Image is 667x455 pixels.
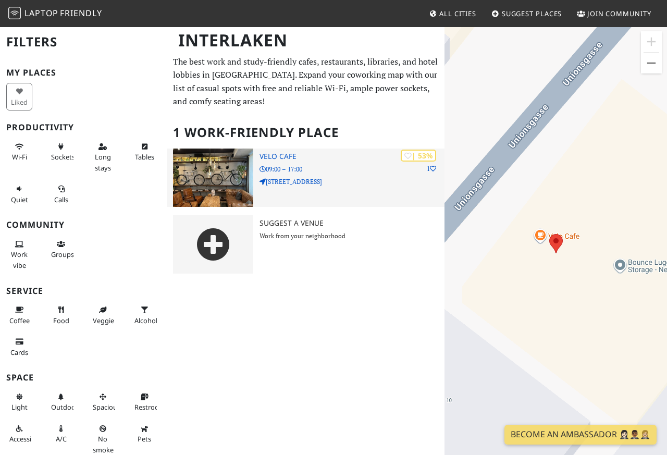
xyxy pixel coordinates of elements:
button: Light [6,388,32,416]
span: Spacious [93,402,120,412]
h3: Productivity [6,122,160,132]
span: Laptop [24,7,58,19]
span: People working [11,250,28,269]
span: Friendly [60,7,102,19]
p: Work from your neighborhood [260,231,445,241]
span: Outdoor area [51,402,78,412]
h3: Space [6,373,160,383]
button: Outdoor [48,388,74,416]
button: Work vibe [6,236,32,274]
h1: Interlaken [170,26,442,55]
button: Wi-Fi [6,138,32,166]
span: Accessible [9,434,41,444]
h2: 1 Work-Friendly Place [173,117,438,149]
button: Cards [6,333,32,361]
span: Food [53,316,69,325]
span: Long stays [95,152,111,172]
a: Join Community [573,4,656,23]
p: 1 [427,164,436,174]
button: Coffee [6,301,32,329]
a: LaptopFriendly LaptopFriendly [8,5,102,23]
span: Group tables [51,250,74,259]
span: Smoke free [93,434,114,454]
span: Suggest Places [502,9,562,18]
p: [STREET_ADDRESS] [260,177,445,187]
button: Tables [131,138,157,166]
button: Pets [131,420,157,448]
div: | 53% [401,150,436,162]
button: Restroom [131,388,157,416]
h3: My Places [6,68,160,78]
span: Alcohol [134,316,157,325]
h3: Suggest a Venue [260,219,445,228]
button: Long stays [90,138,116,176]
span: Power sockets [51,152,75,162]
a: Suggest a Venue Work from your neighborhood [167,215,444,274]
span: Stable Wi-Fi [12,152,27,162]
a: Suggest Places [487,4,566,23]
button: Zoom out [641,53,662,73]
h3: Velo Cafe [260,152,445,161]
span: Natural light [11,402,28,412]
button: Quiet [6,180,32,208]
h3: Community [6,220,160,230]
button: Food [48,301,74,329]
button: Alcohol [131,301,157,329]
a: All Cities [425,4,480,23]
button: Zoom in [641,31,662,52]
button: Spacious [90,388,116,416]
span: Video/audio calls [54,195,68,204]
img: gray-place-d2bdb4477600e061c01bd816cc0f2ef0cfcb1ca9e3ad78868dd16fb2af073a21.png [173,215,253,274]
h3: Service [6,286,160,296]
a: Become an Ambassador 🤵🏻‍♀️🤵🏾‍♂️🤵🏼‍♀️ [504,425,657,445]
span: Join Community [587,9,651,18]
span: Quiet [11,195,28,204]
span: All Cities [439,9,476,18]
span: Work-friendly tables [135,152,154,162]
span: Coffee [9,316,30,325]
button: Groups [48,236,74,263]
span: Veggie [93,316,114,325]
img: Velo Cafe [173,149,253,207]
img: LaptopFriendly [8,7,21,19]
button: Veggie [90,301,116,329]
button: Accessible [6,420,32,448]
button: Sockets [48,138,74,166]
span: Pet friendly [138,434,151,444]
button: A/C [48,420,74,448]
p: 09:00 – 17:00 [260,164,445,174]
span: Credit cards [10,348,28,357]
span: Air conditioned [56,434,67,444]
p: The best work and study-friendly cafes, restaurants, libraries, and hotel lobbies in [GEOGRAPHIC_... [173,55,438,108]
span: Restroom [134,402,165,412]
a: Velo Cafe | 53% 1 Velo Cafe 09:00 – 17:00 [STREET_ADDRESS] [167,149,444,207]
button: Calls [48,180,74,208]
h2: Filters [6,26,160,58]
